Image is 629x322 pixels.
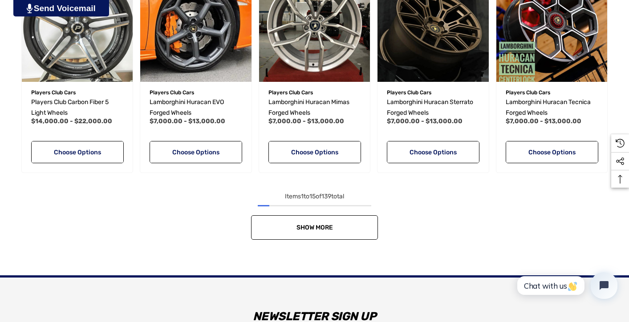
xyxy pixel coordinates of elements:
span: 1 [301,193,304,200]
nav: pagination [18,191,611,240]
a: Lamborghini Huracan Sterrato Forged Wheels,Price range from $7,000.00 to $13,000.00 [387,97,479,118]
svg: Top [611,175,629,184]
p: Players Club Cars [506,87,598,98]
a: Choose Options [387,141,479,163]
span: Lamborghini Huracan Sterrato Forged Wheels [387,98,473,117]
p: Players Club Cars [387,87,479,98]
img: PjwhLS0gR2VuZXJhdG9yOiBHcmF2aXQuaW8gLS0+PHN2ZyB4bWxucz0iaHR0cDovL3d3dy53My5vcmcvMjAwMC9zdmciIHhtb... [27,4,32,13]
span: $7,000.00 - $13,000.00 [268,117,344,125]
span: Show More [296,224,333,231]
span: $7,000.00 - $13,000.00 [506,117,581,125]
p: Players Club Cars [31,87,124,98]
a: Show More [251,215,378,240]
span: Players Club Carbon Fiber 5 Light Wheels [31,98,109,117]
p: Players Club Cars [268,87,361,98]
span: $14,000.00 - $22,000.00 [31,117,112,125]
a: Choose Options [31,141,124,163]
span: Lamborghini Huracan EVO Forged Wheels [150,98,224,117]
a: Players Club Carbon Fiber 5 Light Wheels,Price range from $14,000.00 to $22,000.00 [31,97,124,118]
div: Items to of total [18,191,611,202]
a: Lamborghini Huracan EVO Forged Wheels,Price range from $7,000.00 to $13,000.00 [150,97,242,118]
a: Choose Options [150,141,242,163]
p: Players Club Cars [150,87,242,98]
a: Choose Options [268,141,361,163]
a: Choose Options [506,141,598,163]
a: Lamborghini Huracan Tecnica Forged Wheels,Price range from $7,000.00 to $13,000.00 [506,97,598,118]
a: Lamborghini Huracan Mimas Forged Wheels,Price range from $7,000.00 to $13,000.00 [268,97,361,118]
span: $7,000.00 - $13,000.00 [150,117,225,125]
iframe: Tidio Chat [507,265,625,306]
span: $7,000.00 - $13,000.00 [387,117,463,125]
span: 139 [321,193,331,200]
span: 15 [309,193,316,200]
svg: Recently Viewed [616,139,625,148]
span: Lamborghini Huracan Mimas Forged Wheels [268,98,349,117]
svg: Social Media [616,157,625,166]
span: Lamborghini Huracan Tecnica Forged Wheels [506,98,591,117]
